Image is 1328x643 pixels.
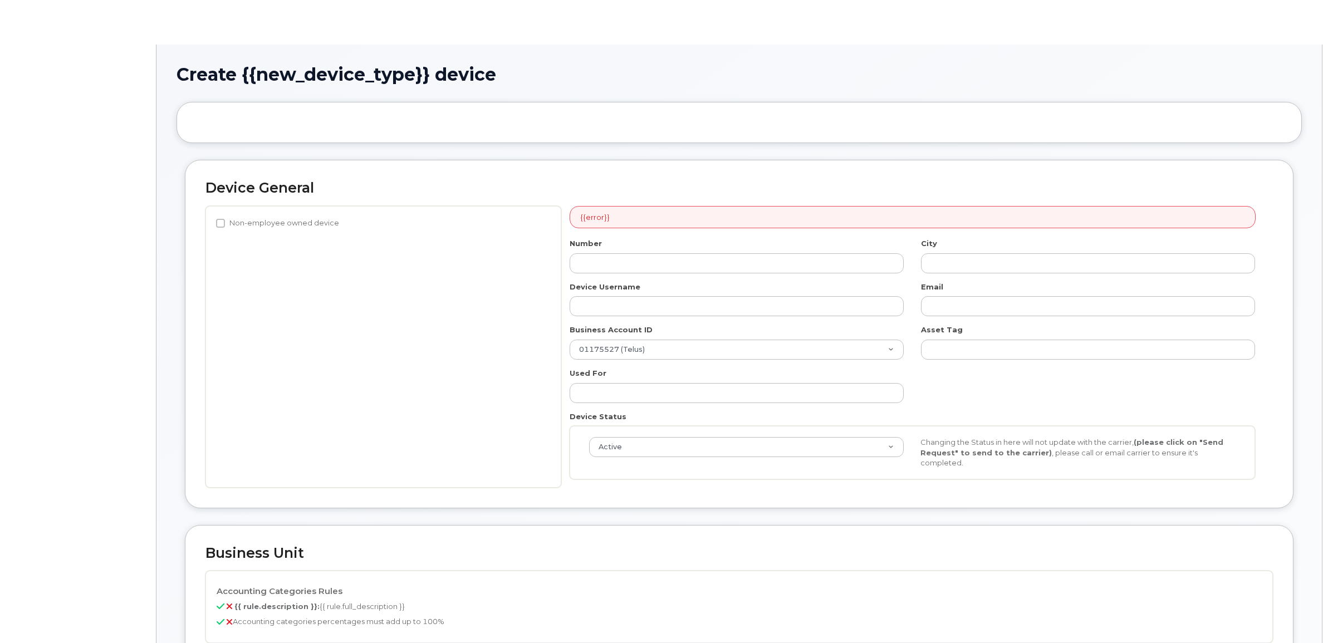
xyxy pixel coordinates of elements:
b: {{ rule.description }}: [234,602,320,611]
label: Business Account ID [570,325,653,335]
label: City [921,238,937,249]
label: Used For [570,368,606,379]
p: {{ rule.full_description }} [217,601,1262,612]
label: Non-employee owned device [216,217,339,230]
label: Email [921,282,943,292]
h1: Create {{new_device_type}} device [177,65,1302,84]
label: Asset Tag [921,325,963,335]
label: Device Status [570,411,626,422]
p: Accounting categories percentages must add up to 100% [217,616,1262,627]
label: Device Username [570,282,640,292]
h2: Device General [205,180,1273,196]
label: Number [570,238,602,249]
h2: Business Unit [205,546,1273,561]
div: Changing the Status in here will not update with the carrier, , please call or email carrier to e... [912,437,1243,468]
strong: (please click on "Send Request" to send to the carrier) [920,438,1223,457]
div: {{error}} [570,206,1256,229]
input: Non-employee owned device [216,219,225,228]
h4: Accounting Categories Rules [217,587,1262,596]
